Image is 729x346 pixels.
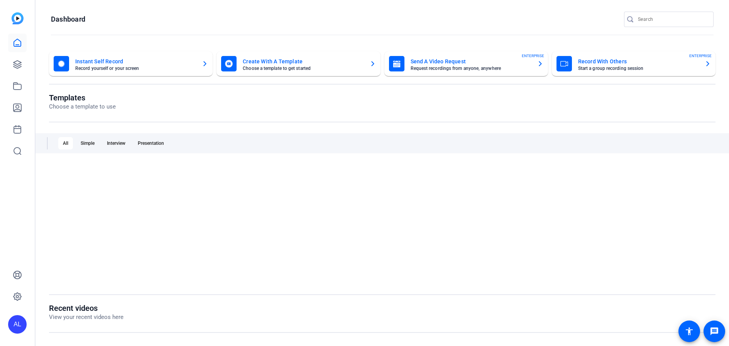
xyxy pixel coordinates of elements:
mat-card-title: Create With A Template [243,57,363,66]
h1: Dashboard [51,15,85,24]
button: Create With A TemplateChoose a template to get started [217,51,380,76]
div: AL [8,315,27,334]
div: Simple [76,137,99,149]
p: View your recent videos here [49,313,123,322]
mat-card-subtitle: Record yourself or your screen [75,66,196,71]
button: Instant Self RecordRecord yourself or your screen [49,51,213,76]
mat-card-title: Record With Others [578,57,699,66]
h1: Recent videos [49,304,123,313]
mat-card-subtitle: Start a group recording session [578,66,699,71]
h1: Templates [49,93,116,102]
mat-card-title: Instant Self Record [75,57,196,66]
img: blue-gradient.svg [12,12,24,24]
p: Choose a template to use [49,102,116,111]
mat-card-subtitle: Request recordings from anyone, anywhere [411,66,531,71]
button: Record With OthersStart a group recording sessionENTERPRISE [552,51,715,76]
button: Send A Video RequestRequest recordings from anyone, anywhereENTERPRISE [384,51,548,76]
mat-icon: accessibility [685,327,694,336]
div: All [58,137,73,149]
mat-card-title: Send A Video Request [411,57,531,66]
div: Presentation [133,137,169,149]
span: ENTERPRISE [689,53,712,59]
mat-card-subtitle: Choose a template to get started [243,66,363,71]
input: Search [638,15,707,24]
div: Interview [102,137,130,149]
span: ENTERPRISE [522,53,544,59]
mat-icon: message [710,327,719,336]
